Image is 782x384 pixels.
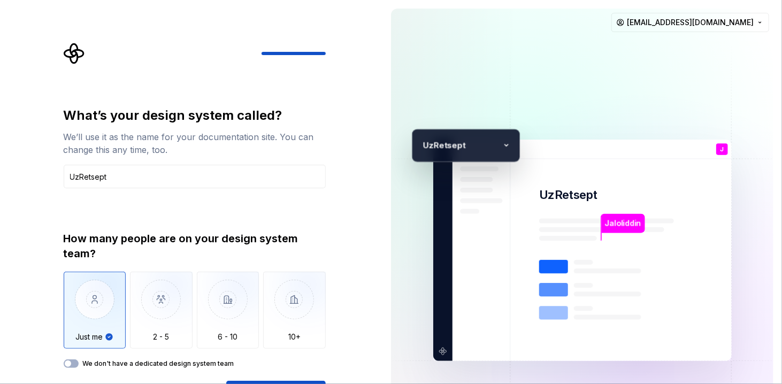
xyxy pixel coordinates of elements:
[64,43,85,64] svg: Supernova Logo
[64,107,326,124] div: What’s your design system called?
[720,147,723,152] p: J
[604,218,641,229] p: Jaloliddin
[611,13,769,32] button: [EMAIL_ADDRESS][DOMAIN_NAME]
[428,139,498,152] p: zRetsept
[417,139,428,152] p: U
[627,17,754,28] span: [EMAIL_ADDRESS][DOMAIN_NAME]
[539,188,598,203] p: UzRetsept
[64,130,326,156] div: We’ll use it as the name for your documentation site. You can change this any time, too.
[64,165,326,188] input: Design system name
[83,359,234,368] label: We don't have a dedicated design system team
[64,231,326,261] div: How many people are on your design system team?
